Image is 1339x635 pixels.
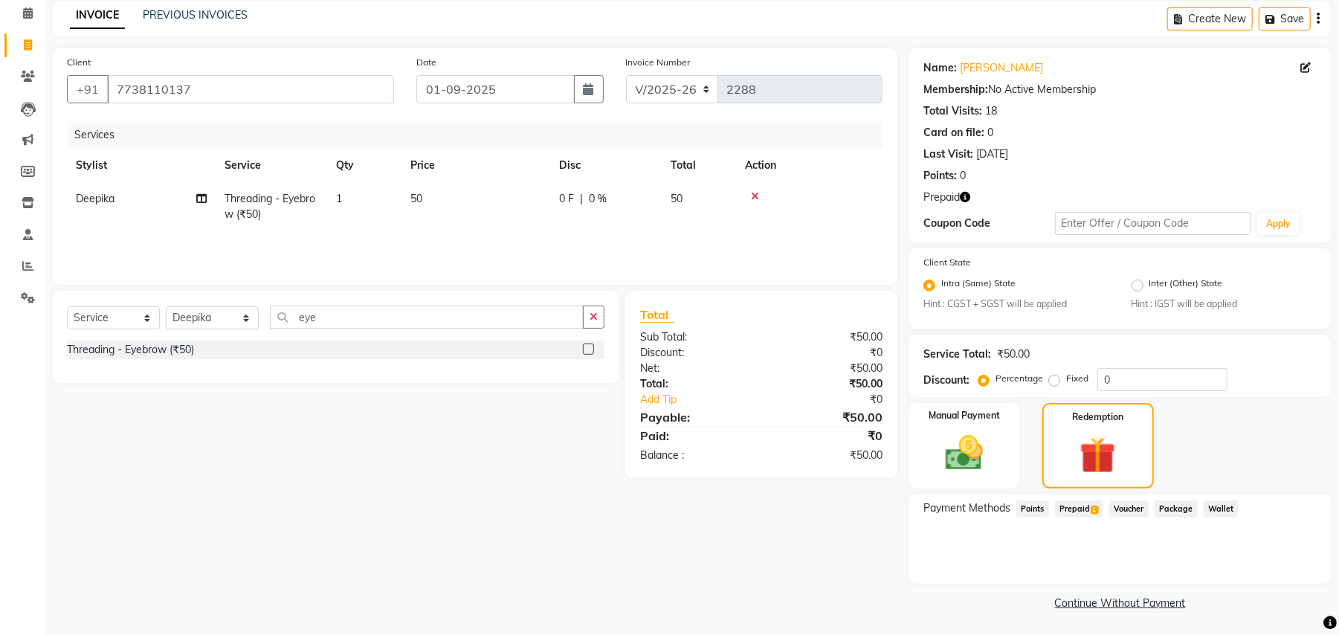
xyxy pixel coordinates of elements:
div: ₹0 [761,427,894,445]
span: Points [1016,500,1049,518]
input: Enter Offer / Coupon Code [1055,212,1251,235]
div: Card on file: [923,125,984,141]
span: Wallet [1204,500,1239,518]
div: Total Visits: [923,103,982,119]
div: Paid: [629,427,761,445]
div: Name: [923,60,957,76]
div: Sub Total: [629,329,761,345]
label: Inter (Other) State [1149,277,1223,294]
div: ₹50.00 [761,448,894,463]
a: Add Tip [629,392,784,407]
div: Total: [629,376,761,392]
span: 0 % [589,191,607,207]
span: 1 [1091,506,1099,515]
label: Date [416,56,436,69]
div: Net: [629,361,761,376]
th: Stylist [67,149,216,182]
span: Voucher [1109,500,1149,518]
div: ₹0 [784,392,894,407]
div: ₹50.00 [997,346,1030,362]
div: [DATE] [976,146,1008,162]
small: Hint : IGST will be applied [1132,297,1317,311]
div: 0 [987,125,993,141]
div: No Active Membership [923,82,1317,97]
button: Apply [1257,213,1300,235]
span: Payment Methods [923,500,1010,516]
label: Intra (Same) State [941,277,1016,294]
button: Save [1259,7,1311,30]
a: [PERSON_NAME] [960,60,1043,76]
input: Search or Scan [270,306,584,329]
div: Coupon Code [923,216,1054,231]
img: _gift.svg [1068,433,1127,478]
div: Balance : [629,448,761,463]
span: Prepaid [923,190,960,205]
span: 50 [671,192,683,205]
label: Client [67,56,91,69]
th: Qty [327,149,401,182]
div: 18 [985,103,997,119]
input: Search by Name/Mobile/Email/Code [107,75,394,103]
div: Points: [923,168,957,184]
span: 50 [410,192,422,205]
label: Invoice Number [626,56,691,69]
div: Discount: [629,345,761,361]
button: Create New [1167,7,1253,30]
div: Discount: [923,373,969,388]
span: Threading - Eyebrow (₹50) [225,192,315,221]
div: ₹50.00 [761,329,894,345]
span: Package [1155,500,1198,518]
span: Deepika [76,192,114,205]
th: Disc [550,149,662,182]
span: Prepaid [1055,500,1103,518]
label: Redemption [1072,410,1123,424]
img: _cash.svg [934,431,995,474]
div: ₹0 [761,345,894,361]
small: Hint : CGST + SGST will be applied [923,297,1109,311]
th: Service [216,149,327,182]
div: ₹50.00 [761,361,894,376]
div: Last Visit: [923,146,973,162]
a: Continue Without Payment [912,596,1329,611]
div: ₹50.00 [761,376,894,392]
label: Client State [923,256,971,269]
div: Membership: [923,82,988,97]
label: Manual Payment [929,409,1000,422]
label: Fixed [1066,372,1088,385]
div: Payable: [629,408,761,426]
label: Percentage [996,372,1043,385]
a: PREVIOUS INVOICES [143,8,248,22]
div: Threading - Eyebrow (₹50) [67,342,194,358]
span: 0 F [559,191,574,207]
span: Total [640,307,674,323]
th: Action [736,149,883,182]
th: Price [401,149,550,182]
div: ₹50.00 [761,408,894,426]
span: | [580,191,583,207]
div: Services [68,121,894,149]
span: 1 [336,192,342,205]
a: INVOICE [70,2,125,29]
th: Total [662,149,736,182]
button: +91 [67,75,109,103]
div: 0 [960,168,966,184]
div: Service Total: [923,346,991,362]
